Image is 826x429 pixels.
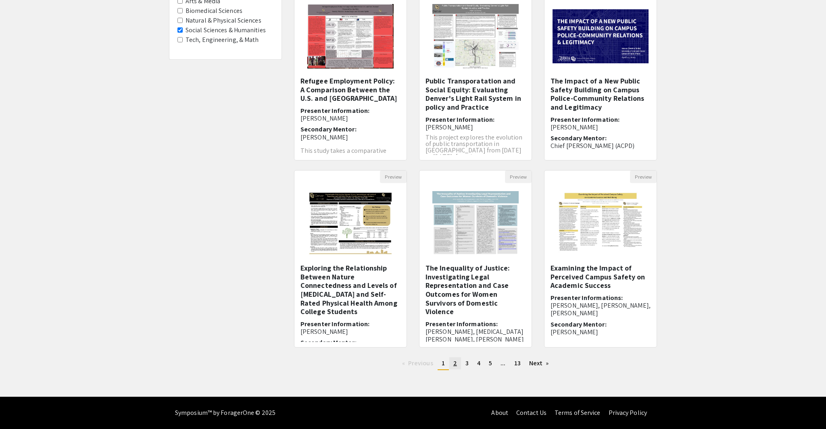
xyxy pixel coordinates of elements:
[505,171,532,183] button: Preview
[551,123,598,131] span: [PERSON_NAME]
[551,116,651,131] h6: Presenter Information:
[453,359,457,367] span: 2
[551,341,645,369] span: This study is part of a larger study that examines the impact of undergraduate students’ percepti...
[300,77,400,103] h5: Refugee Employment Policy: A Comparison Between the U.S. and [GEOGRAPHIC_DATA]
[544,170,657,348] div: Open Presentation <p>Examining the Impact of Perceived Campus Safety on Academic Success</p>
[419,170,532,348] div: Open Presentation <p>The Inequality of Justice: Investigating Legal Representation and Case Outco...
[426,116,526,131] h6: Presenter Information:
[609,408,647,417] a: Privacy Policy
[300,125,357,133] span: Secondary Mentor:
[489,359,492,367] span: 5
[426,320,526,351] h6: Presenter Informations:
[408,359,433,367] span: Previous
[551,77,651,111] h5: The Impact of a New Public Safety Building on Campus Police-Community Relations and Legitimacy
[551,134,607,142] span: Secondary Mentor:
[544,1,657,71] img: <p>The Impact of a New Public Safety Building on Campus Police-Community Relations and Legitimacy...
[294,357,657,370] ul: Pagination
[426,77,526,111] h5: Public Transporatation and Social Equity: Evaluating Denver's Light Rail System in policy and Pra...
[300,133,400,141] p: [PERSON_NAME]
[501,359,505,367] span: ...
[551,294,651,317] h6: Presenter Informations:
[426,133,523,161] span: This project explores the evolution of public transportation in [GEOGRAPHIC_DATA] from [DATE] to ...
[424,183,526,264] img: <p>The Inequality of Justice: Investigating Legal Representation and Case Outcomes for Women Surv...
[186,6,242,16] label: Biomedical Sciences
[465,359,469,367] span: 3
[551,142,651,150] p: Chief [PERSON_NAME] (ACPD)
[426,123,473,131] span: [PERSON_NAME]
[442,359,445,367] span: 1
[551,264,651,290] h5: Examining the Impact of Perceived Campus Safety on Academic Success
[426,327,524,351] span: [PERSON_NAME], [MEDICAL_DATA][PERSON_NAME], [PERSON_NAME] [PERSON_NAME]...
[300,148,400,186] p: This study takes a comparative policy research approach to look at employment policies in [GEOGRA...
[300,107,400,122] h6: Presenter Information:
[300,183,400,264] img: <p class="ql-align-center"><strong style="color: rgb(207, 184, 124);">Exploring the Relationship ...
[491,408,508,417] a: About
[175,397,275,429] div: Symposium™ by ForagerOne © 2025
[516,408,546,417] a: Contact Us
[300,320,400,335] h6: Presenter Information:
[186,35,259,45] label: Tech, Engineering, & Math
[549,183,651,264] img: <p>Examining the Impact of Perceived Campus Safety on Academic Success</p>
[300,114,348,123] span: [PERSON_NAME]
[551,320,607,329] span: Secondary Mentor:
[380,171,407,183] button: Preview
[186,16,261,25] label: Natural & Physical Sciences
[551,301,651,317] span: [PERSON_NAME], [PERSON_NAME], [PERSON_NAME]
[477,359,480,367] span: 4
[525,357,553,369] a: Next page
[630,171,657,183] button: Preview
[6,393,34,423] iframe: Chat
[551,328,651,336] p: [PERSON_NAME]
[555,408,601,417] a: Terms of Service
[300,338,357,347] span: Secondary Mentor:
[300,327,348,336] span: [PERSON_NAME]
[426,264,526,316] h5: The Inequality of Justice: Investigating Legal Representation and Case Outcomes for Women Survivo...
[514,359,521,367] span: 13
[300,264,400,316] h5: Exploring the Relationship Between Nature Connectedness and Levels of [MEDICAL_DATA] and Self-Rat...
[186,25,266,35] label: Social Sciences & Humanities
[294,170,407,348] div: Open Presentation <p class="ql-align-center"><strong style="color: rgb(207, 184, 124);">Exploring...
